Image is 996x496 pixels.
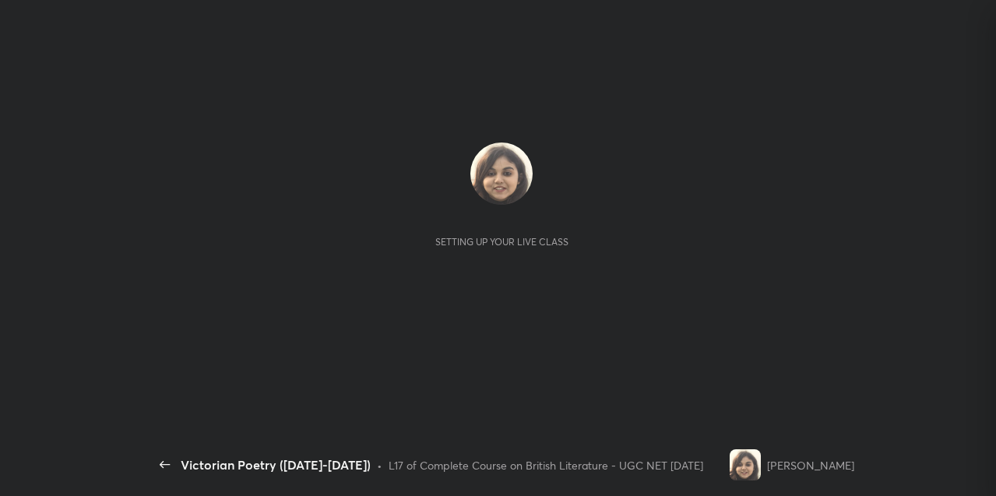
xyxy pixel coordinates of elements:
[389,457,703,473] div: L17 of Complete Course on British Literature - UGC NET [DATE]
[435,236,568,248] div: Setting up your live class
[767,457,854,473] div: [PERSON_NAME]
[377,457,382,473] div: •
[730,449,761,480] img: a7ac6fe6eda44e07ab3709a94de7a6bd.jpg
[181,456,371,474] div: Victorian Poetry ([DATE]-[DATE])
[470,142,533,205] img: a7ac6fe6eda44e07ab3709a94de7a6bd.jpg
